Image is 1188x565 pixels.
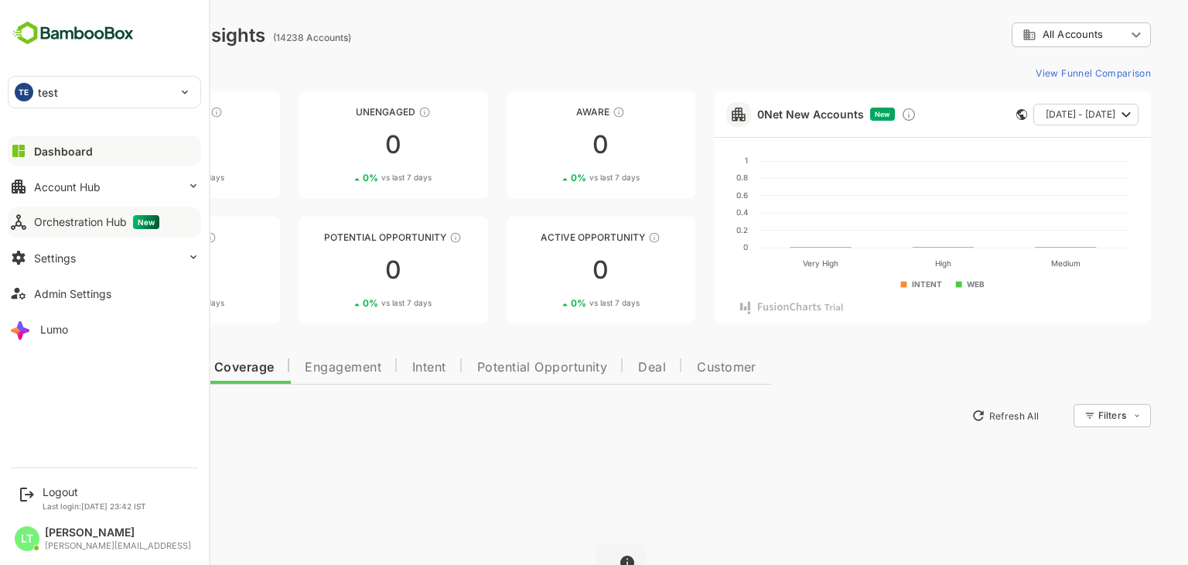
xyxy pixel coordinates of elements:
[8,278,201,309] button: Admin Settings
[8,171,201,202] button: Account Hub
[691,156,694,165] text: 1
[958,20,1097,50] div: All Accounts
[643,361,702,374] span: Customer
[910,403,992,428] button: Refresh All
[309,172,377,183] div: 0 %
[40,323,68,336] div: Lumo
[452,258,641,282] div: 0
[881,259,897,269] text: High
[364,106,377,118] div: These accounts have not shown enough engagement and need nurturing
[15,526,39,551] div: LT
[1043,402,1097,430] div: Filters
[15,83,33,101] div: TE
[43,485,146,498] div: Logout
[53,361,220,374] span: Data Quality and Coverage
[988,29,1049,40] span: All Accounts
[244,258,433,282] div: 0
[968,28,1072,42] div: All Accounts
[251,361,327,374] span: Engagement
[120,172,170,183] span: vs last 7 days
[45,526,191,539] div: [PERSON_NAME]
[244,106,433,118] div: Unengaged
[219,32,302,43] ag: (14238 Accounts)
[37,24,211,46] div: Dashboard Insights
[682,207,694,217] text: 0.4
[37,231,226,243] div: Engaged
[1044,409,1072,421] div: Filters
[847,107,862,122] div: Discover new ICP-fit accounts showing engagement — via intent surges, anonymous website visits, L...
[34,180,101,193] div: Account Hub
[517,297,585,309] div: 0 %
[558,106,571,118] div: These accounts have just entered the buying cycle and need further nurturing
[8,135,201,166] button: Dashboard
[244,231,433,243] div: Potential Opportunity
[452,106,641,118] div: Aware
[327,297,377,309] span: vs last 7 days
[8,207,201,238] button: Orchestration HubNew
[8,313,201,344] button: Lumo
[37,258,226,282] div: 0
[133,215,159,229] span: New
[979,104,1084,125] button: [DATE] - [DATE]
[45,541,191,551] div: [PERSON_NAME][EMAIL_ADDRESS]
[101,297,170,309] div: 0 %
[244,132,433,157] div: 0
[34,215,159,229] div: Orchestration Hub
[821,110,836,118] span: New
[703,108,810,121] a: 0Net New Accounts
[37,402,150,430] button: New Insights
[997,259,1026,268] text: Medium
[38,84,59,101] p: test
[689,242,694,252] text: 0
[8,242,201,273] button: Settings
[452,132,641,157] div: 0
[43,502,146,511] p: Last login: [DATE] 23:42 IST
[682,225,694,235] text: 0.2
[309,297,377,309] div: 0 %
[37,217,226,324] a: EngagedThese accounts are warm, further nurturing would qualify them to MQAs00%vs last 7 days
[37,132,226,157] div: 0
[34,252,76,265] div: Settings
[423,361,554,374] span: Potential Opportunity
[8,19,138,48] img: BambooboxFullLogoMark.5f36c76dfaba33ec1ec1367b70bb1252.svg
[9,77,200,108] div: TEtest
[682,173,694,182] text: 0.8
[37,91,226,198] a: UnreachedThese accounts have not been engaged with for a defined time period00%vs last 7 days
[535,297,585,309] span: vs last 7 days
[452,217,641,324] a: Active OpportunityThese accounts have open opportunities which might be at any of the Sales Stage...
[150,231,162,244] div: These accounts are warm, further nurturing would qualify them to MQAs
[594,231,606,244] div: These accounts have open opportunities which might be at any of the Sales Stages
[34,145,93,158] div: Dashboard
[584,361,612,374] span: Deal
[244,91,433,198] a: UnengagedThese accounts have not shown enough engagement and need nurturing00%vs last 7 days
[535,172,585,183] span: vs last 7 days
[452,91,641,198] a: AwareThese accounts have just entered the buying cycle and need further nurturing00%vs last 7 days
[244,217,433,324] a: Potential OpportunityThese accounts are MQAs and can be passed on to Inside Sales00%vs last 7 days
[101,172,170,183] div: 0 %
[37,106,226,118] div: Unreached
[120,297,170,309] span: vs last 7 days
[517,172,585,183] div: 0 %
[975,60,1097,85] button: View Funnel Comparison
[358,361,392,374] span: Intent
[992,104,1061,125] span: [DATE] - [DATE]
[34,287,111,300] div: Admin Settings
[327,172,377,183] span: vs last 7 days
[682,190,694,200] text: 0.6
[962,109,973,120] div: This card does not support filter and segments
[156,106,169,118] div: These accounts have not been engaged with for a defined time period
[749,259,784,269] text: Very High
[452,231,641,243] div: Active Opportunity
[395,231,408,244] div: These accounts are MQAs and can be passed on to Inside Sales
